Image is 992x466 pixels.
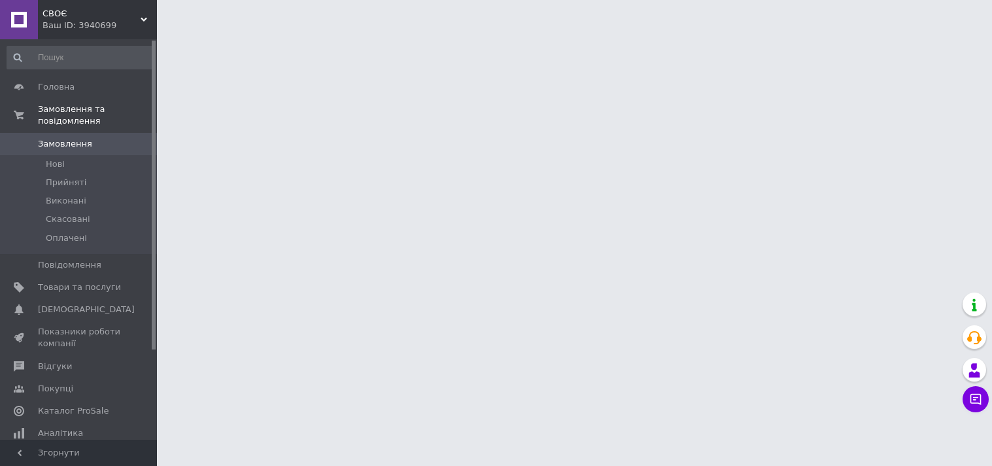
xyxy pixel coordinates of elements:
span: Головна [38,81,75,93]
span: Замовлення та повідомлення [38,103,157,127]
span: Скасовані [46,213,90,225]
span: Покупці [38,383,73,395]
span: Виконані [46,195,86,207]
span: Прийняті [46,177,86,188]
button: Чат з покупцем [963,386,989,412]
span: Показники роботи компанії [38,326,121,349]
span: СВОЄ [43,8,141,20]
span: Оплачені [46,232,87,244]
div: Ваш ID: 3940699 [43,20,157,31]
span: Товари та послуги [38,281,121,293]
span: Повідомлення [38,259,101,271]
span: [DEMOGRAPHIC_DATA] [38,304,135,315]
span: Замовлення [38,138,92,150]
span: Аналітика [38,427,83,439]
span: Нові [46,158,65,170]
input: Пошук [7,46,154,69]
span: Відгуки [38,361,72,372]
span: Каталог ProSale [38,405,109,417]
